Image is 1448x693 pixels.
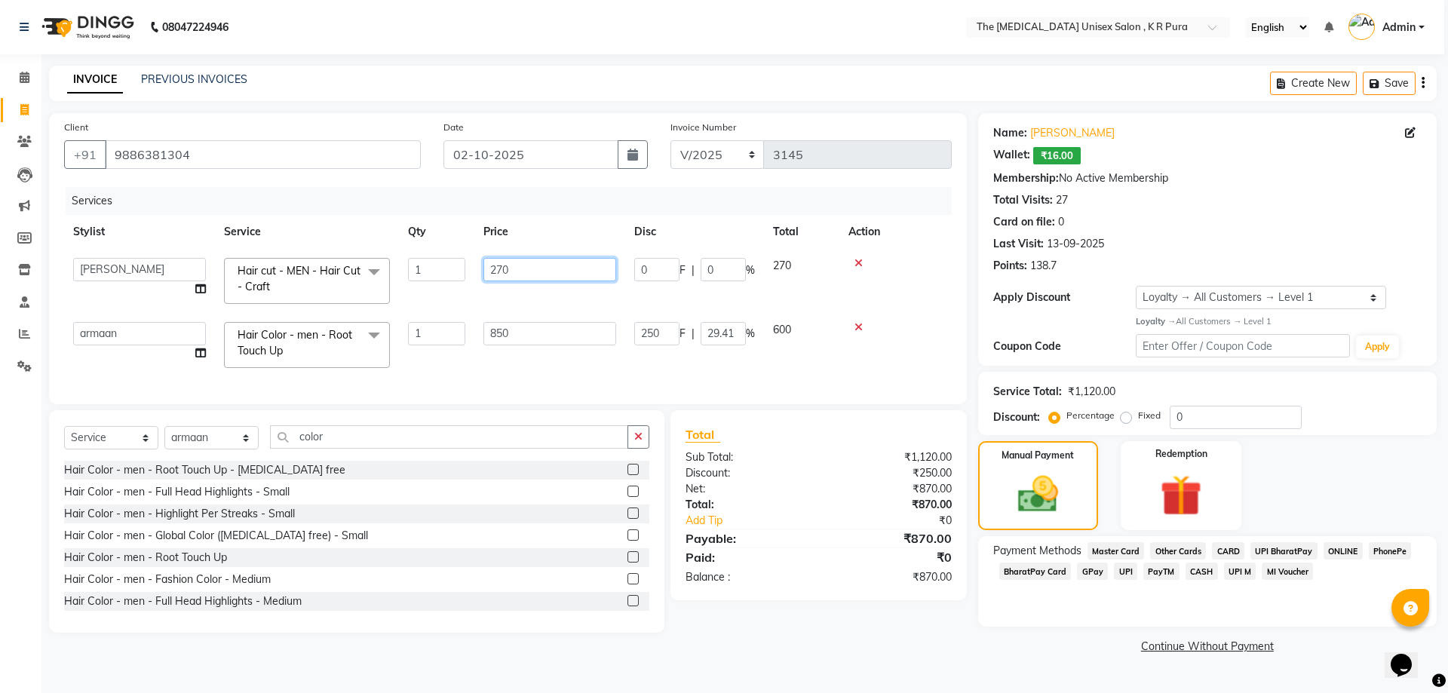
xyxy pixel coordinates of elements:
[1088,542,1145,560] span: Master Card
[283,344,290,357] a: x
[839,215,952,249] th: Action
[64,140,106,169] button: +91
[818,569,962,585] div: ₹870.00
[1138,409,1161,422] label: Fixed
[1114,563,1137,580] span: UPI
[1136,315,1422,328] div: All Customers → Level 1
[993,409,1040,425] div: Discount:
[764,215,839,249] th: Total
[993,543,1081,559] span: Payment Methods
[215,215,399,249] th: Service
[842,513,962,529] div: ₹0
[64,506,295,522] div: Hair Color - men - Highlight Per Streaks - Small
[105,140,421,169] input: Search by Name/Mobile/Email/Code
[64,528,368,544] div: Hair Color - men - Global Color ([MEDICAL_DATA] free) - Small
[1385,633,1433,678] iframe: chat widget
[670,121,736,134] label: Invoice Number
[993,258,1027,274] div: Points:
[238,264,360,293] span: Hair cut - MEN - Hair Cut - Craft
[64,215,215,249] th: Stylist
[674,481,818,497] div: Net:
[993,192,1053,208] div: Total Visits:
[1030,125,1115,141] a: [PERSON_NAME]
[981,639,1434,655] a: Continue Without Payment
[64,572,271,587] div: Hair Color - men - Fashion Color - Medium
[270,280,277,293] a: x
[993,290,1136,305] div: Apply Discount
[1382,20,1416,35] span: Admin
[1147,470,1215,522] img: _gift.svg
[64,550,227,566] div: Hair Color - men - Root Touch Up
[1186,563,1218,580] span: CASH
[818,449,962,465] div: ₹1,120.00
[680,326,686,342] span: F
[674,497,818,513] div: Total:
[818,481,962,497] div: ₹870.00
[993,236,1044,252] div: Last Visit:
[141,72,247,86] a: PREVIOUS INVOICES
[1150,542,1206,560] span: Other Cards
[1136,334,1350,357] input: Enter Offer / Coupon Code
[1033,147,1081,164] span: ₹16.00
[1212,542,1244,560] span: CARD
[993,170,1422,186] div: No Active Membership
[993,147,1030,164] div: Wallet:
[1356,336,1399,358] button: Apply
[1136,316,1176,327] strong: Loyalty →
[1369,542,1412,560] span: PhonePe
[238,328,352,357] span: Hair Color - men - Root Touch Up
[64,593,302,609] div: Hair Color - men - Full Head Highlights - Medium
[1002,449,1074,462] label: Manual Payment
[1250,542,1318,560] span: UPI BharatPay
[746,262,755,278] span: %
[1056,192,1068,208] div: 27
[66,187,963,215] div: Services
[674,449,818,465] div: Sub Total:
[1143,563,1180,580] span: PayTM
[399,215,474,249] th: Qty
[1058,214,1064,230] div: 0
[993,125,1027,141] div: Name:
[64,484,290,500] div: Hair Color - men - Full Head Highlights - Small
[674,548,818,566] div: Paid:
[474,215,625,249] th: Price
[999,563,1072,580] span: BharatPay Card
[773,259,791,272] span: 270
[1363,72,1416,95] button: Save
[1324,542,1363,560] span: ONLINE
[993,384,1062,400] div: Service Total:
[1066,409,1115,422] label: Percentage
[1262,563,1313,580] span: MI Voucher
[1005,471,1071,517] img: _cash.svg
[1077,563,1108,580] span: GPay
[1030,258,1057,274] div: 138.7
[674,465,818,481] div: Discount:
[67,66,123,94] a: INVOICE
[993,339,1136,354] div: Coupon Code
[625,215,764,249] th: Disc
[64,121,88,134] label: Client
[818,548,962,566] div: ₹0
[818,497,962,513] div: ₹870.00
[993,170,1059,186] div: Membership:
[692,326,695,342] span: |
[773,323,791,336] span: 600
[35,6,138,48] img: logo
[443,121,464,134] label: Date
[1155,447,1207,461] label: Redemption
[674,569,818,585] div: Balance :
[1348,14,1375,40] img: Admin
[1224,563,1256,580] span: UPI M
[746,326,755,342] span: %
[692,262,695,278] span: |
[818,465,962,481] div: ₹250.00
[270,425,628,449] input: Search or Scan
[674,529,818,547] div: Payable:
[680,262,686,278] span: F
[162,6,229,48] b: 08047224946
[686,427,720,443] span: Total
[1047,236,1104,252] div: 13-09-2025
[818,529,962,547] div: ₹870.00
[674,513,842,529] a: Add Tip
[64,462,345,478] div: Hair Color - men - Root Touch Up - [MEDICAL_DATA] free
